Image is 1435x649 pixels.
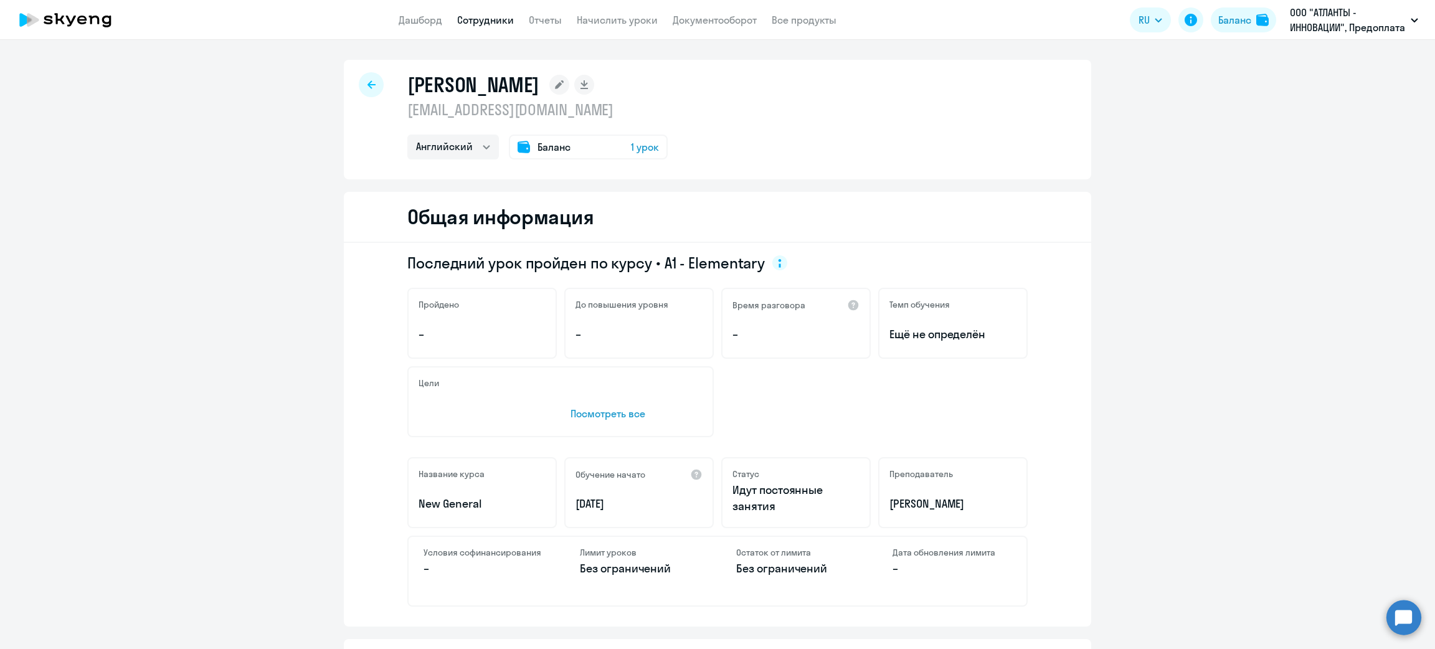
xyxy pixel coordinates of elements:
[575,326,703,343] p: –
[1139,12,1150,27] span: RU
[419,496,546,512] p: New General
[889,468,953,480] h5: Преподаватель
[1130,7,1171,32] button: RU
[889,496,1016,512] p: [PERSON_NAME]
[419,299,459,310] h5: Пройдено
[529,14,562,26] a: Отчеты
[736,561,855,577] p: Без ограничений
[1284,5,1424,35] button: ООО "АТЛАНТЫ - ИННОВАЦИИ", Предоплата
[424,561,542,577] p: –
[538,140,571,154] span: Баланс
[457,14,514,26] a: Сотрудники
[889,299,950,310] h5: Темп обучения
[631,140,659,154] span: 1 урок
[736,547,855,558] h4: Остаток от лимита
[424,547,542,558] h4: Условия софинансирования
[772,14,836,26] a: Все продукты
[407,72,539,97] h1: [PERSON_NAME]
[673,14,757,26] a: Документооборот
[732,482,860,514] p: Идут постоянные занятия
[1256,14,1269,26] img: balance
[407,204,594,229] h2: Общая информация
[732,468,759,480] h5: Статус
[732,300,805,311] h5: Время разговора
[575,469,645,480] h5: Обучение начато
[407,253,765,273] span: Последний урок пройден по курсу • A1 - Elementary
[419,377,439,389] h5: Цели
[407,100,668,120] p: [EMAIL_ADDRESS][DOMAIN_NAME]
[419,326,546,343] p: –
[399,14,442,26] a: Дашборд
[1218,12,1251,27] div: Баланс
[1290,5,1406,35] p: ООО "АТЛАНТЫ - ИННОВАЦИИ", Предоплата
[1211,7,1276,32] button: Балансbalance
[577,14,658,26] a: Начислить уроки
[575,496,703,512] p: [DATE]
[893,547,1011,558] h4: Дата обновления лимита
[580,547,699,558] h4: Лимит уроков
[419,468,485,480] h5: Название курса
[575,299,668,310] h5: До повышения уровня
[889,326,1016,343] span: Ещё не определён
[893,561,1011,577] p: –
[732,326,860,343] p: –
[571,406,703,421] p: Посмотреть все
[580,561,699,577] p: Без ограничений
